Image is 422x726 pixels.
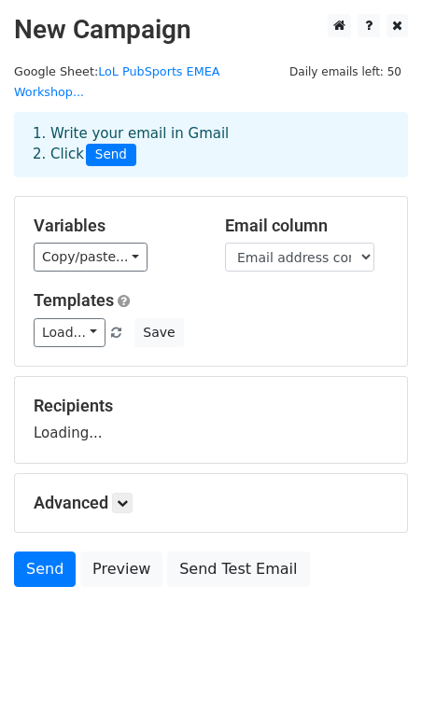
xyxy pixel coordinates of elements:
h5: Email column [225,216,388,236]
a: Load... [34,318,105,347]
h5: Variables [34,216,197,236]
button: Save [134,318,183,347]
span: Daily emails left: 50 [283,62,408,82]
a: Daily emails left: 50 [283,64,408,78]
a: Copy/paste... [34,243,148,272]
a: LoL PubSports EMEA Workshop... [14,64,219,100]
h2: New Campaign [14,14,408,46]
small: Google Sheet: [14,64,219,100]
span: Send [86,144,136,166]
a: Send Test Email [167,551,309,587]
div: Loading... [34,396,388,444]
a: Preview [80,551,162,587]
a: Templates [34,290,114,310]
div: 1. Write your email in Gmail 2. Click [19,123,403,166]
h5: Recipients [34,396,388,416]
h5: Advanced [34,493,388,513]
a: Send [14,551,76,587]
